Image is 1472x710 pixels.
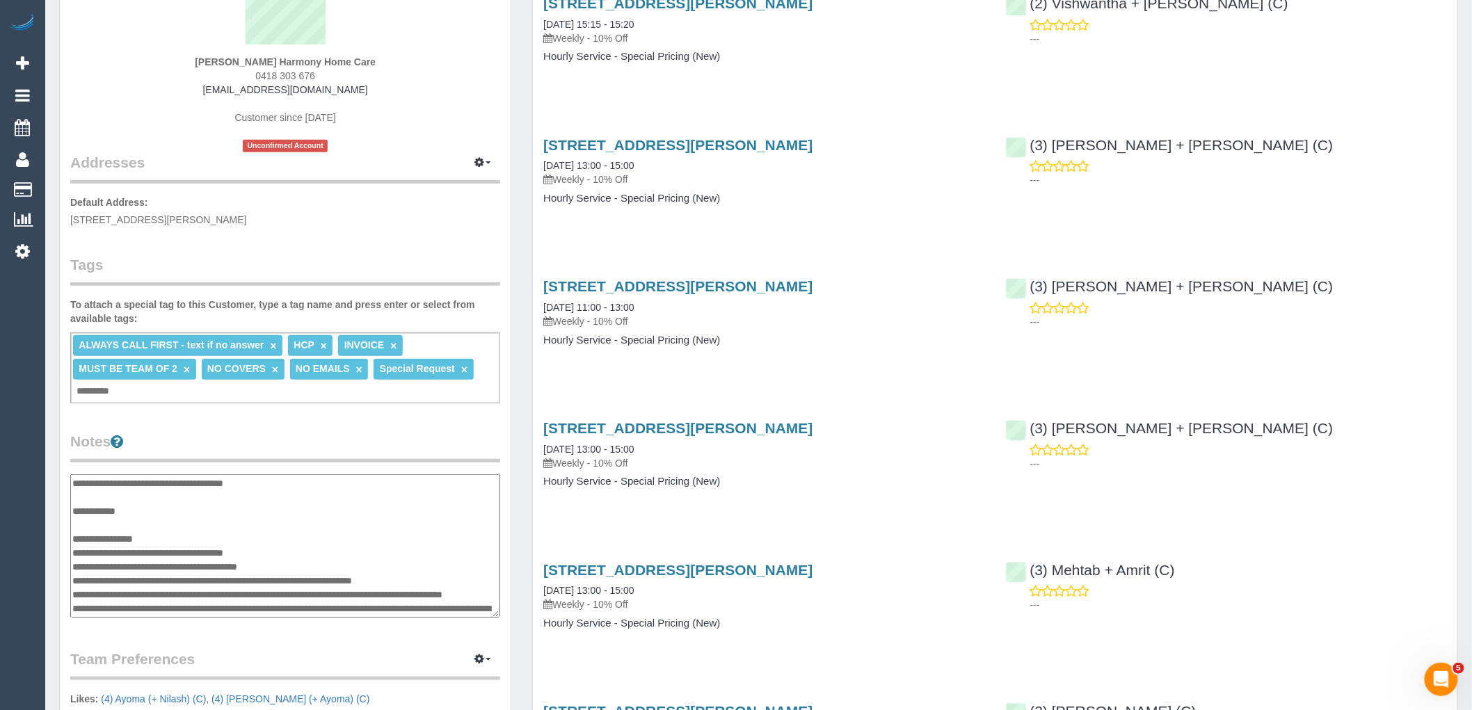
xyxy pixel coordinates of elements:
a: [STREET_ADDRESS][PERSON_NAME] [543,137,813,153]
span: HCP [294,339,314,350]
h4: Hourly Service - Special Pricing (New) [543,193,984,204]
a: × [461,364,467,376]
a: [STREET_ADDRESS][PERSON_NAME] [543,562,813,578]
a: [DATE] 13:00 - 15:00 [543,585,634,596]
p: Weekly - 10% Off [543,597,984,611]
h4: Hourly Service - Special Pricing (New) [543,51,984,63]
legend: Team Preferences [70,649,500,680]
a: × [356,364,362,376]
a: (3) [PERSON_NAME] + [PERSON_NAME] (C) [1006,137,1334,153]
p: Weekly - 10% Off [543,172,984,186]
span: , [101,693,209,704]
legend: Tags [70,255,500,286]
p: --- [1030,32,1447,46]
strong: [PERSON_NAME] Harmony Home Care [195,56,376,67]
span: MUST BE TEAM OF 2 [79,363,177,374]
span: Special Request [380,363,455,374]
h4: Hourly Service - Special Pricing (New) [543,618,984,629]
span: [STREET_ADDRESS][PERSON_NAME] [70,214,247,225]
a: × [272,364,278,376]
a: × [321,340,327,352]
a: [STREET_ADDRESS][PERSON_NAME] [543,420,813,436]
iframe: Intercom live chat [1425,663,1458,696]
span: Unconfirmed Account [243,140,328,152]
span: 5 [1453,663,1464,674]
a: [DATE] 13:00 - 15:00 [543,444,634,455]
span: NO EMAILS [296,363,350,374]
a: [DATE] 13:00 - 15:00 [543,160,634,171]
span: ALWAYS CALL FIRST - text if no answer [79,339,264,350]
span: NO COVERS [207,363,266,374]
a: [DATE] 15:15 - 15:20 [543,19,634,30]
a: × [390,340,397,352]
a: (3) [PERSON_NAME] + [PERSON_NAME] (C) [1006,420,1334,436]
a: (3) [PERSON_NAME] + [PERSON_NAME] (C) [1006,278,1334,294]
p: Weekly - 10% Off [543,456,984,470]
label: To attach a special tag to this Customer, type a tag name and press enter or select from availabl... [70,298,500,325]
span: Customer since [DATE] [235,112,336,123]
label: Likes: [70,692,98,706]
p: Weekly - 10% Off [543,314,984,328]
a: [DATE] 11:00 - 13:00 [543,302,634,313]
label: Default Address: [70,195,148,209]
a: (4) Ayoma (+ Nilash) (C) [101,693,206,704]
a: [EMAIL_ADDRESS][DOMAIN_NAME] [203,84,368,95]
p: --- [1030,598,1447,612]
span: 0418 303 676 [255,70,315,81]
legend: Notes [70,431,500,462]
a: × [184,364,190,376]
h4: Hourly Service - Special Pricing (New) [543,334,984,346]
a: (3) Mehtab + Amrit (C) [1006,562,1175,578]
span: INVOICE [344,339,385,350]
a: (4) [PERSON_NAME] (+ Ayoma) (C) [211,693,369,704]
a: × [270,340,276,352]
p: --- [1030,173,1447,187]
a: [STREET_ADDRESS][PERSON_NAME] [543,278,813,294]
img: Automaid Logo [8,14,36,33]
p: --- [1030,457,1447,471]
h4: Hourly Service - Special Pricing (New) [543,476,984,487]
p: --- [1030,315,1447,329]
p: Weekly - 10% Off [543,31,984,45]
